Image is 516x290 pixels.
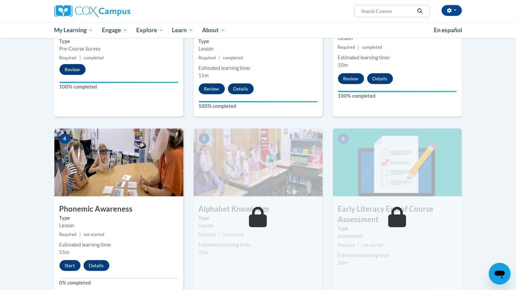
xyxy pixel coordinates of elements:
span: Required [199,55,216,60]
div: Lesson [338,35,457,42]
div: Your progress [59,82,178,83]
span: Explore [136,26,163,34]
span: 25m [199,249,209,255]
a: Explore [132,22,168,38]
h3: Early Literacy End of Course Assessment [333,204,462,225]
div: Your progress [338,91,457,92]
span: My Learning [54,26,93,34]
label: Type [338,225,457,232]
label: 100% completed [59,83,178,91]
span: Required [338,45,355,50]
span: Required [199,232,216,237]
label: Type [59,38,178,45]
img: Cox Campus [54,5,130,17]
div: Lesson [199,45,318,53]
img: Course Image [333,129,462,196]
label: 0% completed [59,279,178,287]
span: completed [362,45,382,50]
span: | [79,232,81,237]
div: Lesson [199,222,318,229]
span: | [358,243,359,248]
span: Required [59,232,77,237]
div: Estimated learning time: [59,241,178,249]
span: 55m [59,249,70,255]
a: Engage [97,22,132,38]
img: Course Image [194,129,323,196]
h3: Phonemic Awareness [54,204,183,214]
div: Estimated learning time: [199,241,318,249]
span: 4 [59,134,70,144]
a: Learn [167,22,198,38]
div: Assessment [338,232,457,240]
span: Required [338,243,355,248]
h3: Alphabet Knowledge [194,204,323,214]
span: not started [84,232,104,237]
a: Cox Campus [54,5,183,17]
span: 20m [338,260,348,266]
label: Type [199,38,318,45]
label: Type [59,214,178,222]
span: 6 [338,134,349,144]
div: Lesson [59,222,178,229]
div: Pre-Course Survey [59,45,178,53]
button: Account Settings [442,5,462,16]
div: Estimated learning time: [338,54,457,61]
button: Review [338,73,364,84]
span: | [79,55,81,60]
span: not started [362,243,383,248]
div: Estimated learning time: [199,64,318,72]
span: Engage [102,26,127,34]
div: Estimated learning time: [338,252,457,259]
a: En español [430,23,467,37]
button: Start [59,260,81,271]
button: Review [199,83,225,94]
img: Course Image [54,129,183,196]
span: 15m [199,73,209,78]
span: Required [59,55,77,60]
button: Review [59,64,86,75]
input: Search Courses [360,7,415,15]
span: | [219,55,220,60]
div: Main menu [44,22,472,38]
span: not started [223,232,244,237]
span: completed [84,55,104,60]
span: 5 [199,134,210,144]
span: En español [434,26,463,34]
span: About [202,26,225,34]
span: | [219,232,220,237]
div: Your progress [199,101,318,102]
label: Type [199,214,318,222]
button: Details [367,73,393,84]
span: Learn [172,26,193,34]
a: About [198,22,230,38]
iframe: Button to launch messaging window [489,263,511,285]
span: 10m [338,62,348,68]
a: My Learning [50,22,98,38]
label: 100% completed [199,102,318,110]
button: Details [84,260,109,271]
button: Search [415,7,425,15]
span: | [358,45,359,50]
button: Details [228,83,254,94]
label: 100% completed [338,92,457,100]
span: completed [223,55,243,60]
